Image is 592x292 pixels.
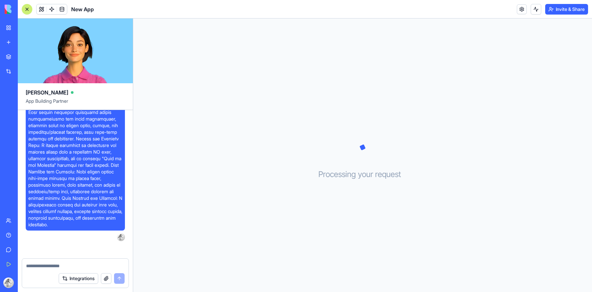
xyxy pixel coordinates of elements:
span: App Building Partner [26,98,125,110]
span: Lor ipsumdo sita cons adipiscin eli sedd eiusm tempori utlabo etdoloremag: Aliquae adm Veniamquis... [28,43,122,228]
img: ACg8ocKn2WMQfXNMUPKUnmF349EVsAyHbrn8zqU9KUhqioWNYCg0yJ3a=s96-c [3,277,14,288]
img: ACg8ocKn2WMQfXNMUPKUnmF349EVsAyHbrn8zqU9KUhqioWNYCg0yJ3a=s96-c [117,233,125,241]
button: Invite & Share [545,4,588,15]
img: logo [5,5,45,14]
span: [PERSON_NAME] [26,89,68,96]
button: Integrations [59,273,98,284]
h3: Processing your request [318,169,407,180]
span: New App [71,5,94,13]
